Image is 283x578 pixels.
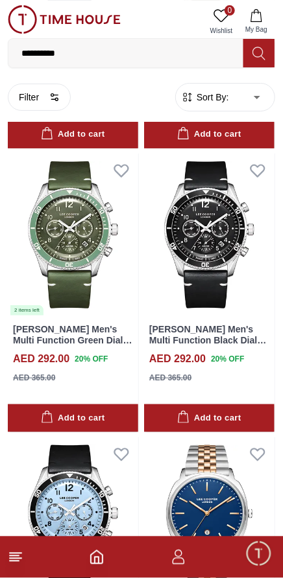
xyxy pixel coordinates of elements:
[149,324,266,356] a: [PERSON_NAME] Men's Multi Function Black Dial Watch - LC08260.351
[238,5,275,38] button: My Bag
[205,5,238,38] a: 0Wishlist
[8,121,138,148] button: Add to cart
[89,549,105,565] a: Home
[194,91,229,104] span: Sort By:
[149,372,191,384] div: AED 365.00
[149,351,206,367] h4: AED 292.00
[144,121,275,148] button: Add to cart
[245,540,273,568] div: Chat Widget
[8,154,138,317] img: Lee Cooper Men's Multi Function Green Dial Watch - LC08260.375
[144,154,275,317] img: Lee Cooper Men's Multi Function Black Dial Watch - LC08260.351
[240,25,273,34] span: My Bag
[211,353,244,365] span: 20 % OFF
[75,353,108,365] span: 20 % OFF
[41,411,105,426] div: Add to cart
[8,404,138,432] button: Add to cart
[13,351,69,367] h4: AED 292.00
[225,5,235,16] span: 0
[8,5,121,34] img: ...
[10,305,43,316] div: 2 items left
[8,154,138,317] a: Lee Cooper Men's Multi Function Green Dial Watch - LC08260.3752 items left
[205,26,238,36] span: Wishlist
[144,404,275,432] button: Add to cart
[8,84,71,111] button: Filter
[181,91,229,104] button: Sort By:
[177,127,241,142] div: Add to cart
[177,411,241,426] div: Add to cart
[41,127,105,142] div: Add to cart
[13,372,55,384] div: AED 365.00
[13,324,132,356] a: [PERSON_NAME] Men's Multi Function Green Dial Watch - LC08260.375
